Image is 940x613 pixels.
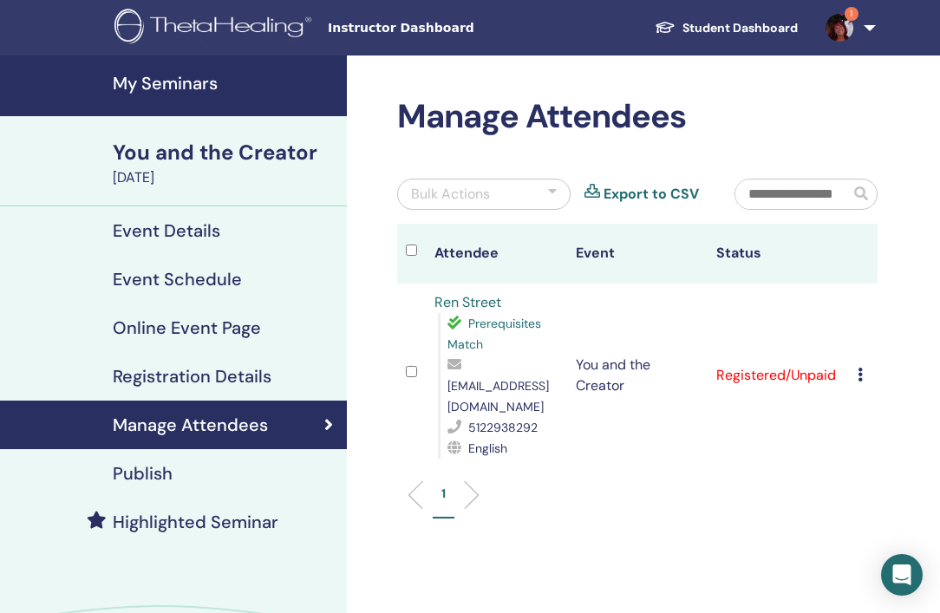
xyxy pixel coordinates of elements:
a: Ren Street [434,293,501,311]
img: default.jpg [826,14,853,42]
a: Student Dashboard [641,12,812,44]
h4: Event Schedule [113,269,242,290]
h4: Manage Attendees [113,414,268,435]
th: Event [567,224,708,284]
h4: Event Details [113,220,220,241]
a: Export to CSV [604,184,699,205]
h4: Publish [113,463,173,484]
h2: Manage Attendees [397,97,878,137]
img: logo.png [114,9,317,48]
div: You and the Creator [113,138,336,167]
td: You and the Creator [567,284,708,467]
h4: Online Event Page [113,317,261,338]
h4: Highlighted Seminar [113,512,278,532]
span: Instructor Dashboard [328,19,588,37]
div: Open Intercom Messenger [881,554,923,596]
span: 5122938292 [468,420,538,435]
th: Attendee [426,224,567,284]
h4: My Seminars [113,73,336,94]
div: [DATE] [113,167,336,188]
div: Bulk Actions [411,184,490,205]
span: English [468,440,507,456]
span: 1 [845,7,858,21]
h4: Registration Details [113,366,271,387]
span: Prerequisites Match [447,316,541,352]
a: You and the Creator[DATE] [102,138,347,188]
img: graduation-cap-white.svg [655,20,676,35]
p: 1 [441,485,446,503]
span: [EMAIL_ADDRESS][DOMAIN_NAME] [447,378,549,414]
th: Status [708,224,849,284]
